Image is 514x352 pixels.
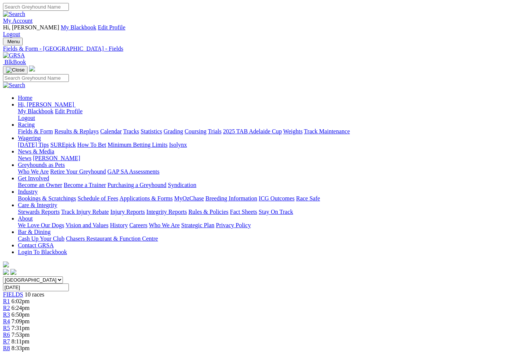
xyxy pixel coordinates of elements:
a: 2025 TAB Adelaide Cup [223,128,282,134]
a: Tracks [123,128,139,134]
a: Grading [164,128,183,134]
a: [DATE] Tips [18,142,49,148]
a: Edit Profile [98,24,125,31]
span: 8:33pm [12,345,30,351]
a: Careers [129,222,147,228]
div: Care & Integrity [18,209,511,215]
span: 6:24pm [12,305,30,311]
a: Care & Integrity [18,202,57,208]
a: GAP SA Assessments [108,168,160,175]
div: About [18,222,511,229]
div: News & Media [18,155,511,162]
a: Track Injury Rebate [61,209,109,215]
a: Logout [18,115,35,121]
a: Racing [18,121,35,128]
span: 10 races [25,291,44,298]
a: News [18,155,31,161]
a: Strategic Plan [181,222,214,228]
a: Fields & Form - [GEOGRAPHIC_DATA] - Fields [3,45,511,52]
input: Search [3,3,69,11]
span: R7 [3,338,10,345]
a: Wagering [18,135,41,141]
a: Applications & Forms [119,195,173,202]
div: My Account [3,24,511,38]
a: Become an Owner [18,182,62,188]
div: Bar & Dining [18,235,511,242]
img: facebook.svg [3,269,9,275]
a: Calendar [100,128,122,134]
a: ICG Outcomes [259,195,294,202]
a: Breeding Information [205,195,257,202]
a: FIELDS [3,291,23,298]
a: R4 [3,318,10,324]
a: How To Bet [77,142,106,148]
a: Who We Are [18,168,49,175]
a: Edit Profile [55,108,83,114]
img: logo-grsa-white.png [3,261,9,267]
span: 6:02pm [12,298,30,304]
input: Select date [3,283,69,291]
a: Track Maintenance [304,128,350,134]
a: Login To Blackbook [18,249,67,255]
a: About [18,215,33,222]
img: twitter.svg [10,269,16,275]
a: R8 [3,345,10,351]
div: Get Involved [18,182,511,188]
a: Trials [208,128,221,134]
a: R5 [3,325,10,331]
a: Cash Up Your Club [18,235,64,242]
div: Racing [18,128,511,135]
img: Search [3,82,25,89]
span: 7:53pm [12,332,30,338]
button: Toggle navigation [3,66,28,74]
a: Home [18,95,32,101]
a: Fields & Form [18,128,53,134]
span: Hi, [PERSON_NAME] [3,24,59,31]
a: Contact GRSA [18,242,54,248]
a: Weights [283,128,303,134]
a: My Blackbook [61,24,96,31]
a: Rules & Policies [188,209,229,215]
input: Search [3,74,69,82]
a: Hi, [PERSON_NAME] [18,101,76,108]
a: History [110,222,128,228]
a: Logout [3,31,20,37]
span: 6:50pm [12,311,30,318]
a: R3 [3,311,10,318]
a: Coursing [185,128,207,134]
a: Get Involved [18,175,49,181]
a: R2 [3,305,10,311]
a: R1 [3,298,10,304]
a: SUREpick [50,142,76,148]
a: Isolynx [169,142,187,148]
a: R6 [3,332,10,338]
a: Bookings & Scratchings [18,195,76,202]
a: Stewards Reports [18,209,60,215]
a: Stay On Track [259,209,293,215]
a: My Blackbook [18,108,54,114]
img: logo-grsa-white.png [29,66,35,72]
img: GRSA [3,52,25,59]
a: Bar & Dining [18,229,51,235]
div: Hi, [PERSON_NAME] [18,108,511,121]
a: Syndication [168,182,196,188]
a: News & Media [18,148,54,155]
span: 7:09pm [12,318,30,324]
a: Chasers Restaurant & Function Centre [66,235,158,242]
a: Privacy Policy [216,222,251,228]
a: Race Safe [296,195,320,202]
a: Schedule of Fees [77,195,118,202]
img: Search [3,11,25,18]
img: Close [6,67,25,73]
a: [PERSON_NAME] [33,155,80,161]
a: Greyhounds as Pets [18,162,65,168]
a: Results & Replays [54,128,99,134]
